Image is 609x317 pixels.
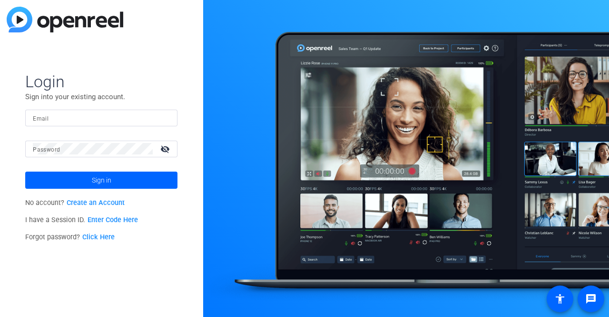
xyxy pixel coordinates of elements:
[25,216,138,224] span: I have a Session ID.
[25,72,177,92] span: Login
[33,112,170,123] input: Enter Email Address
[25,233,115,241] span: Forgot password?
[92,168,111,192] span: Sign in
[585,293,597,305] mat-icon: message
[7,7,123,32] img: blue-gradient.svg
[155,142,177,156] mat-icon: visibility_off
[25,199,125,207] span: No account?
[33,146,60,153] mat-label: Password
[25,172,177,189] button: Sign in
[25,92,177,102] p: Sign into your existing account.
[33,115,49,122] mat-label: Email
[88,216,138,224] a: Enter Code Here
[554,293,566,305] mat-icon: accessibility
[82,233,115,241] a: Click Here
[67,199,125,207] a: Create an Account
